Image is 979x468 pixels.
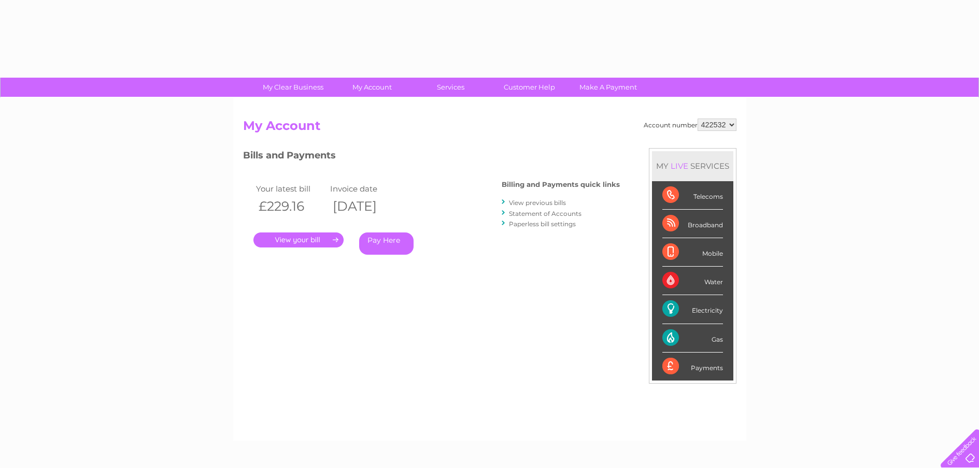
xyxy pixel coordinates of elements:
[662,210,723,238] div: Broadband
[487,78,572,97] a: Customer Help
[669,161,690,171] div: LIVE
[253,232,344,247] a: .
[509,210,581,217] a: Statement of Accounts
[662,324,723,353] div: Gas
[652,151,733,181] div: MY SERVICES
[329,78,415,97] a: My Account
[509,220,576,228] a: Paperless bill settings
[253,196,328,217] th: £229.16
[662,238,723,267] div: Mobile
[408,78,493,97] a: Services
[359,232,414,255] a: Pay Here
[565,78,651,97] a: Make A Payment
[243,119,736,138] h2: My Account
[243,148,620,166] h3: Bills and Payments
[328,182,402,196] td: Invoice date
[662,181,723,210] div: Telecoms
[328,196,402,217] th: [DATE]
[662,353,723,381] div: Payments
[502,181,620,188] h4: Billing and Payments quick links
[662,267,723,295] div: Water
[250,78,336,97] a: My Clear Business
[253,182,328,196] td: Your latest bill
[509,199,566,207] a: View previous bills
[662,295,723,324] div: Electricity
[644,119,736,131] div: Account number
